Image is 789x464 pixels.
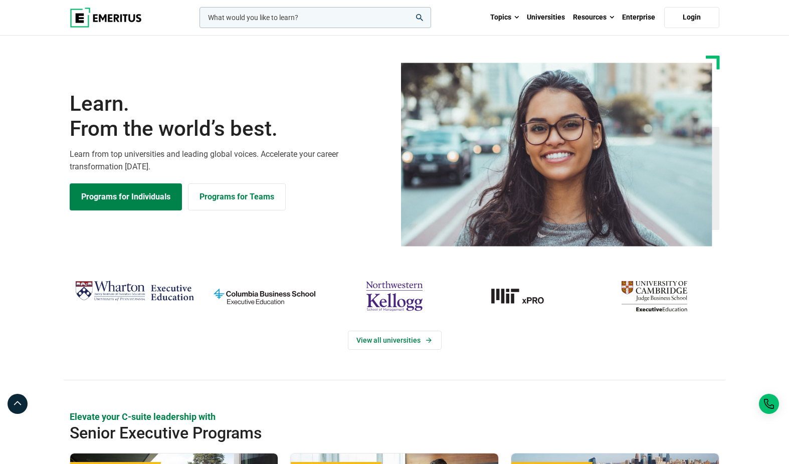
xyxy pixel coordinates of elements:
a: View Universities [348,331,442,350]
img: Learn from the world's best [401,63,712,247]
a: Explore for Business [188,183,286,210]
input: woocommerce-product-search-field-0 [200,7,431,28]
img: MIT xPRO [465,277,584,316]
img: cambridge-judge-business-school [595,277,714,316]
a: MIT-xPRO [465,277,584,316]
h2: Senior Executive Programs [70,423,654,443]
h1: Learn. [70,91,388,142]
img: columbia-business-school [205,277,324,316]
a: Explore Programs [70,183,182,210]
span: From the world’s best. [70,116,388,141]
p: Learn from top universities and leading global voices. Accelerate your career transformation [DATE]. [70,148,388,173]
p: Elevate your C-suite leadership with [70,410,719,423]
img: Wharton Executive Education [75,277,194,306]
img: northwestern-kellogg [334,277,454,316]
a: Login [664,7,719,28]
